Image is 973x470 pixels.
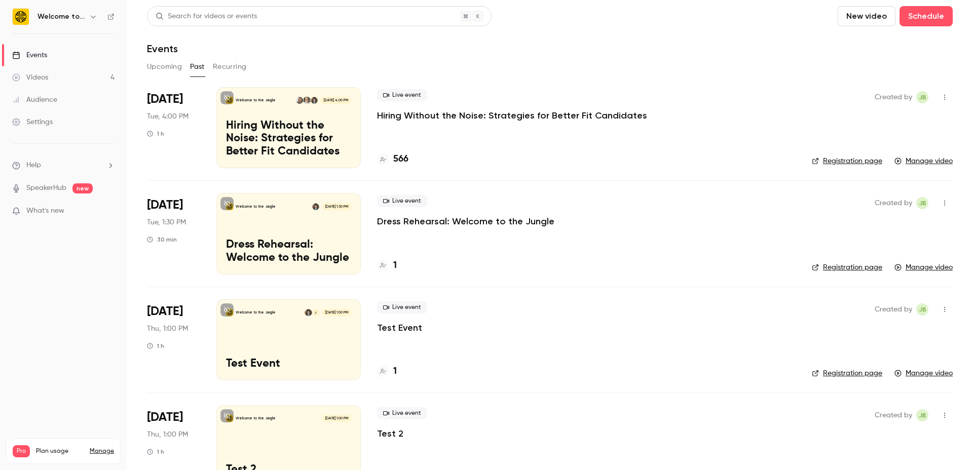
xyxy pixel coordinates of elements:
div: Sep 30 Tue, 4:00 PM (Europe/London) [147,87,200,168]
p: Welcome to the Jungle [236,204,276,209]
a: Manage [90,447,114,455]
span: [DATE] [147,197,183,213]
span: Live event [377,89,427,101]
button: Schedule [900,6,953,26]
button: Recurring [213,59,247,75]
p: Dress Rehearsal: Welcome to the Jungle [226,239,351,265]
span: Live event [377,195,427,207]
span: [DATE] 1:30 PM [322,203,351,210]
span: JB [919,91,926,103]
a: SpeakerHub [26,183,66,193]
span: JB [919,303,926,316]
h4: 566 [393,152,408,166]
span: Created by [875,197,912,209]
a: 1 [377,365,397,378]
span: Created by [875,303,912,316]
span: Pro [13,445,30,457]
p: Welcome to the Jungle [236,416,276,421]
span: Josie Braithwaite [916,197,928,209]
a: Manage video [894,368,953,378]
span: [DATE] [147,91,183,107]
span: Plan usage [36,447,84,455]
div: 1 h [147,130,164,138]
span: JB [919,409,926,421]
img: Lucy Szypula [296,97,303,104]
h4: 1 [393,259,397,272]
a: Test Event [377,322,422,334]
button: Past [190,59,205,75]
span: Josie Braithwaite [916,409,928,421]
p: Hiring Without the Noise: Strategies for Better Fit Candidates [226,120,351,159]
span: What's new [26,206,64,216]
span: Tue, 4:00 PM [147,111,189,122]
div: 1 h [147,342,164,350]
a: Test 2 [377,427,403,440]
span: Created by [875,409,912,421]
span: new [72,183,93,193]
img: Alysia Wanczyk [312,203,319,210]
span: Thu, 1:00 PM [147,429,188,440]
span: JB [919,197,926,209]
div: Settings [12,117,53,127]
li: help-dropdown-opener [12,160,115,171]
img: Welcome to the Jungle [13,9,29,25]
a: Manage video [894,156,953,166]
p: Test Event [226,358,351,371]
div: Audience [12,95,57,105]
iframe: Noticeable Trigger [102,207,115,216]
img: Cat Symons [303,97,310,104]
img: Alysia Wanczyk [305,309,312,316]
span: [DATE] 1:00 PM [322,415,351,422]
button: Upcoming [147,59,182,75]
h4: 1 [393,365,397,378]
a: Manage video [894,262,953,272]
a: Registration page [812,262,882,272]
a: Hiring Without the Noise: Strategies for Better Fit Candidates [377,109,647,122]
span: Live event [377,301,427,314]
span: Help [26,160,41,171]
div: Sep 18 Thu, 1:00 PM (Europe/London) [147,299,200,380]
button: New video [838,6,895,26]
h6: Welcome to the Jungle [38,12,85,22]
div: Events [12,50,47,60]
p: Welcome to the Jungle [236,98,276,103]
a: Test EventWelcome to the JungleJAlysia Wanczyk[DATE] 1:00 PMTest Event [216,299,361,380]
div: Search for videos or events [156,11,257,22]
span: Josie Braithwaite [916,91,928,103]
a: Dress Rehearsal: Welcome to the Jungle [377,215,554,227]
div: 30 min [147,236,177,244]
h1: Events [147,43,178,55]
span: Created by [875,91,912,103]
a: Registration page [812,156,882,166]
span: [DATE] 1:00 PM [322,309,351,316]
a: Dress Rehearsal: Welcome to the JungleWelcome to the JungleAlysia Wanczyk[DATE] 1:30 PMDress Rehe... [216,193,361,274]
div: J [312,308,320,317]
div: Videos [12,72,48,83]
div: Sep 30 Tue, 1:30 PM (Europe/London) [147,193,200,274]
span: [DATE] [147,409,183,425]
a: 566 [377,152,408,166]
span: [DATE] [147,303,183,320]
a: 1 [377,259,397,272]
a: Hiring Without the Noise: Strategies for Better Fit CandidatesWelcome to the JungleAlysia Wanczyk... [216,87,361,168]
span: [DATE] 4:00 PM [320,97,351,104]
p: Welcome to the Jungle [236,310,276,315]
div: 1 h [147,448,164,456]
span: Live event [377,407,427,419]
img: Alysia Wanczyk [311,97,318,104]
span: Thu, 1:00 PM [147,324,188,334]
span: Tue, 1:30 PM [147,217,186,227]
a: Registration page [812,368,882,378]
span: Josie Braithwaite [916,303,928,316]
